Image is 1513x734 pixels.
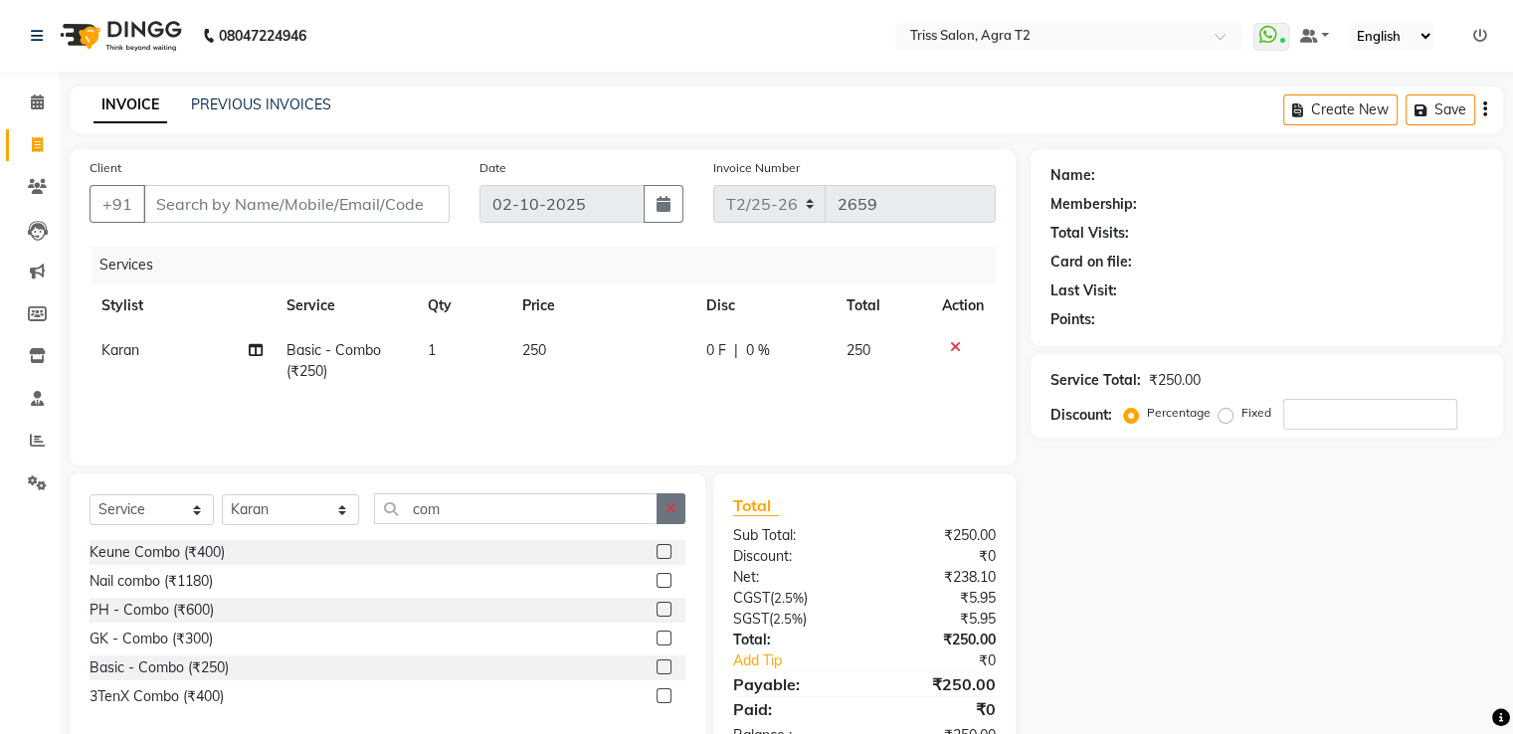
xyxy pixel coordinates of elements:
button: Create New [1283,94,1398,125]
label: Invoice Number [713,159,800,177]
div: Discount: [1050,405,1112,426]
div: Membership: [1050,194,1137,215]
div: Points: [1050,309,1095,330]
div: ₹250.00 [864,630,1011,650]
div: Services [92,247,1011,283]
input: Search by Name/Mobile/Email/Code [143,185,450,223]
div: ₹0 [864,546,1011,567]
div: Last Visit: [1050,280,1117,301]
label: Date [479,159,506,177]
div: ₹238.10 [864,567,1011,588]
span: Basic - Combo (₹250) [286,341,381,380]
th: Stylist [90,283,275,328]
img: logo [51,8,187,64]
div: GK - Combo (₹300) [90,629,213,649]
span: 1 [428,341,436,359]
div: Total Visits: [1050,223,1129,244]
span: 250 [522,341,546,359]
div: ₹250.00 [864,525,1011,546]
div: Paid: [718,697,864,721]
div: Total: [718,630,864,650]
div: Keune Combo (₹400) [90,542,225,563]
b: 08047224946 [219,8,306,64]
div: ₹250.00 [1149,370,1201,391]
div: ( ) [718,609,864,630]
div: Basic - Combo (₹250) [90,657,229,678]
div: Card on file: [1050,252,1132,273]
div: ₹250.00 [864,672,1011,696]
span: Karan [101,341,139,359]
th: Action [930,283,996,328]
th: Price [510,283,694,328]
div: Sub Total: [718,525,864,546]
a: INVOICE [94,88,167,123]
span: 0 % [746,340,770,361]
span: Total [733,495,779,516]
span: CGST [733,589,770,607]
th: Service [275,283,416,328]
span: 2.5% [774,590,804,606]
input: Search or Scan [374,493,657,524]
label: Fixed [1241,404,1271,422]
th: Total [835,283,930,328]
div: Net: [718,567,864,588]
span: | [734,340,738,361]
th: Disc [694,283,835,328]
a: PREVIOUS INVOICES [191,95,331,113]
div: ₹5.95 [864,609,1011,630]
div: ₹0 [864,697,1011,721]
div: ₹5.95 [864,588,1011,609]
div: Nail combo (₹1180) [90,571,213,592]
a: Add Tip [718,650,888,671]
div: ( ) [718,588,864,609]
span: 250 [847,341,870,359]
div: Name: [1050,165,1095,186]
span: 0 F [706,340,726,361]
div: PH - Combo (₹600) [90,600,214,621]
div: ₹0 [888,650,1010,671]
button: Save [1406,94,1475,125]
div: 3TenX Combo (₹400) [90,686,224,707]
span: 2.5% [773,611,803,627]
div: Discount: [718,546,864,567]
label: Percentage [1147,404,1211,422]
div: Service Total: [1050,370,1141,391]
label: Client [90,159,121,177]
span: SGST [733,610,769,628]
button: +91 [90,185,145,223]
th: Qty [416,283,510,328]
div: Payable: [718,672,864,696]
